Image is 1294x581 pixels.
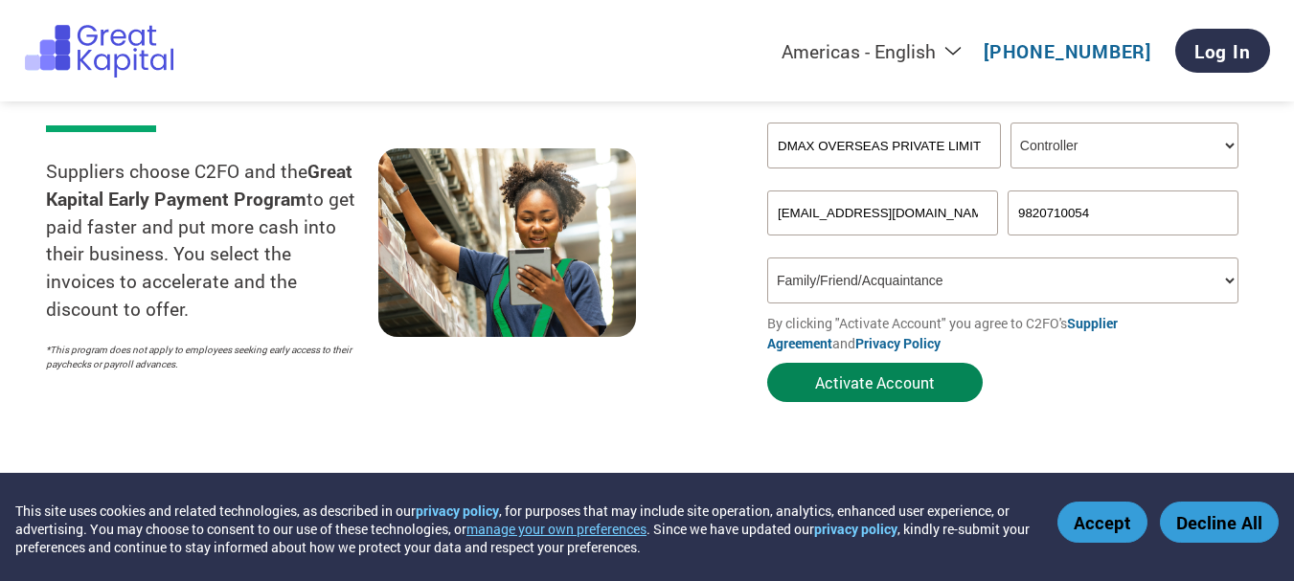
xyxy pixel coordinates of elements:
div: Invalid first name or first name is too long [767,102,998,115]
a: Log In [1175,29,1270,73]
strong: Great Kapital Early Payment Program [46,159,352,211]
p: By clicking "Activate Account" you agree to C2FO's and [767,313,1248,353]
p: *This program does not apply to employees seeking early access to their paychecks or payroll adva... [46,343,359,371]
input: Invalid Email format [767,190,998,235]
img: supply chain worker [378,148,636,337]
input: Your company name* [767,123,1001,168]
button: Accept [1057,502,1147,543]
button: Activate Account [767,363,983,402]
div: Inavlid Email Address [767,237,998,250]
button: manage your own preferences [466,520,647,538]
a: [PHONE_NUMBER] [984,39,1151,63]
select: Title/Role [1010,123,1238,168]
input: Phone* [1008,190,1238,235]
a: Privacy Policy [855,334,941,352]
div: Invalid last name or last name is too long [1008,102,1238,115]
div: Inavlid Phone Number [1008,237,1238,250]
button: Decline All [1160,502,1279,543]
img: Great Kapital [25,25,174,78]
a: privacy policy [416,502,499,520]
a: Supplier Agreement [767,314,1118,352]
div: Invalid company name or company name is too long [767,170,1238,183]
p: Suppliers choose C2FO and the to get paid faster and put more cash into their business. You selec... [46,158,378,324]
a: privacy policy [814,520,897,538]
div: This site uses cookies and related technologies, as described in our , for purposes that may incl... [15,502,1030,556]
